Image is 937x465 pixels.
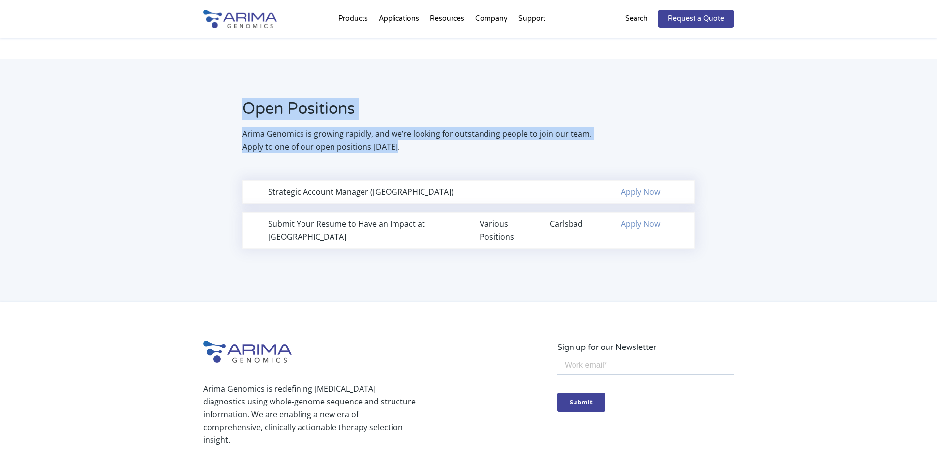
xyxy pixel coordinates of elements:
div: Submit Your Resume to Have an Impact at [GEOGRAPHIC_DATA] [268,217,458,243]
div: Strategic Account Manager ([GEOGRAPHIC_DATA]) [268,186,458,198]
img: Arima-Genomics-logo [203,10,277,28]
h2: Open Positions [242,98,594,127]
iframe: Form 0 [557,354,734,429]
a: Apply Now [621,218,660,229]
a: Request a Quote [658,10,734,28]
p: Arima Genomics is redefining [MEDICAL_DATA] diagnostics using whole-genome sequence and structure... [203,382,416,446]
img: Arima-Genomics-logo [203,341,292,363]
p: Search [625,12,648,25]
p: Arima Genomics is growing rapidly, and we’re looking for outstanding people to join our team. App... [242,127,594,153]
div: Carlsbad [550,217,599,230]
div: Various Positions [480,217,528,243]
a: Apply Now [621,186,660,197]
p: Sign up for our Newsletter [557,341,734,354]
